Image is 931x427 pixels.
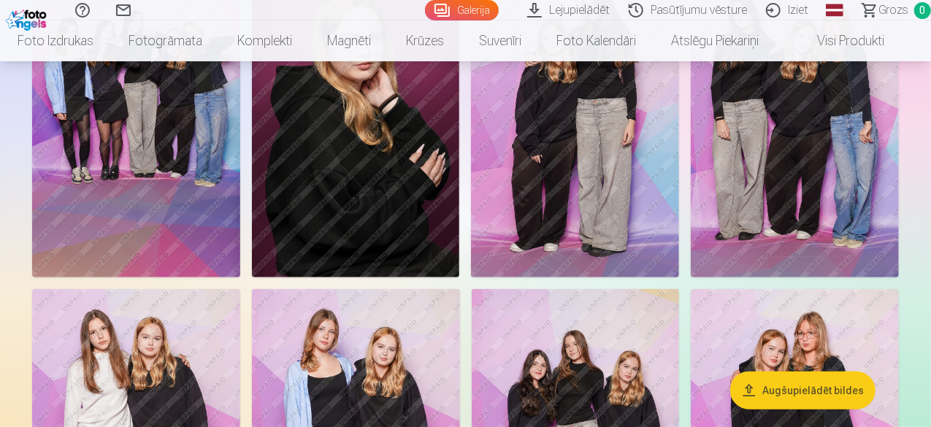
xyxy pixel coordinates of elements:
a: Krūzes [388,20,461,61]
img: /fa1 [6,6,50,31]
span: Grozs [878,1,908,19]
a: Komplekti [220,20,310,61]
a: Foto kalendāri [539,20,654,61]
a: Visi produkti [776,20,902,61]
a: Atslēgu piekariņi [654,20,776,61]
span: 0 [914,2,931,19]
a: Fotogrāmata [111,20,220,61]
a: Suvenīri [461,20,539,61]
button: Augšupielādēt bildes [730,372,876,409]
a: Magnēti [310,20,388,61]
